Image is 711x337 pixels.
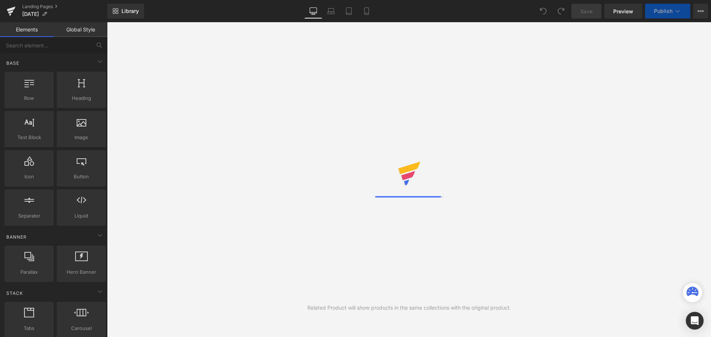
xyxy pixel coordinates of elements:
span: Text Block [7,134,51,141]
a: Laptop [322,4,340,18]
span: Image [59,134,104,141]
span: Library [121,8,139,14]
span: Stack [6,290,24,297]
span: Button [59,173,104,181]
a: Tablet [340,4,358,18]
a: New Library [107,4,144,18]
span: Base [6,60,20,67]
button: Redo [554,4,568,18]
span: Preview [613,7,633,15]
span: Parallax [7,268,51,276]
span: Heading [59,94,104,102]
button: Undo [536,4,551,18]
button: More [693,4,708,18]
a: Mobile [358,4,375,18]
span: Publish [654,8,672,14]
div: Related Product will show products in the same collections with the original product. [307,304,511,312]
span: Banner [6,233,27,240]
span: Liquid [59,212,104,220]
span: Row [7,94,51,102]
span: [DATE] [22,11,39,17]
span: Icon [7,173,51,181]
span: Carousel [59,324,104,332]
span: Save [580,7,592,15]
div: Open Intercom Messenger [686,312,704,330]
span: Separator [7,212,51,220]
a: Landing Pages [22,4,107,10]
a: Preview [604,4,642,18]
span: Tabs [7,324,51,332]
a: Global Style [54,22,107,37]
button: Publish [645,4,690,18]
a: Desktop [304,4,322,18]
span: Hero Banner [59,268,104,276]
